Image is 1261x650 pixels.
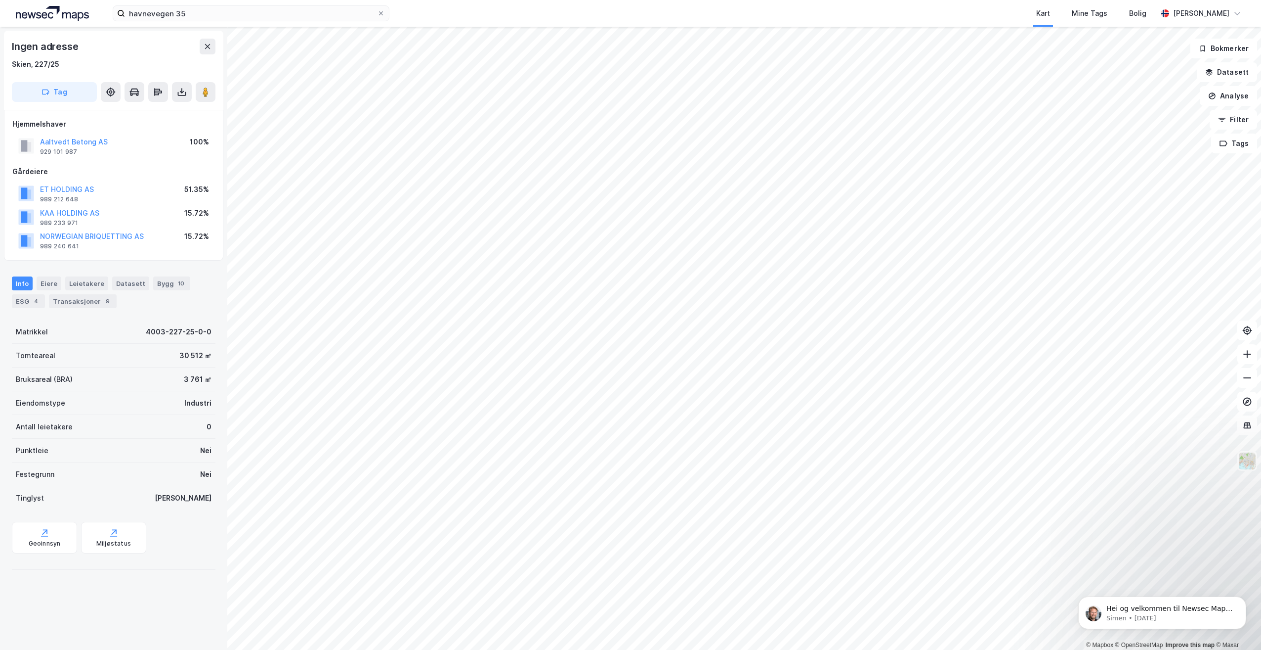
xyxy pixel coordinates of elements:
div: 0 [207,421,211,433]
div: Nei [200,445,211,457]
div: Info [12,277,33,290]
div: [PERSON_NAME] [1173,7,1229,19]
a: Mapbox [1086,642,1113,649]
div: Eiere [37,277,61,290]
div: 10 [176,279,186,288]
div: 4003-227-25-0-0 [146,326,211,338]
div: Tinglyst [16,492,44,504]
button: Tag [12,82,97,102]
button: Analyse [1200,86,1257,106]
button: Tags [1211,134,1257,153]
div: Antall leietakere [16,421,73,433]
div: Matrikkel [16,326,48,338]
div: 4 [31,296,41,306]
div: Eiendomstype [16,397,65,409]
div: ESG [12,294,45,308]
div: Miljøstatus [96,540,131,548]
div: 9 [103,296,113,306]
div: 100% [190,136,209,148]
button: Datasett [1197,62,1257,82]
input: Søk på adresse, matrikkel, gårdeiere, leietakere eller personer [125,6,377,21]
div: Skien, 227/25 [12,58,59,70]
div: Leietakere [65,277,108,290]
div: [PERSON_NAME] [155,492,211,504]
button: Filter [1210,110,1257,130]
div: 3 761 ㎡ [184,373,211,385]
div: Bygg [153,277,190,290]
div: Festegrunn [16,468,54,480]
div: 51.35% [184,184,209,195]
div: Ingen adresse [12,39,80,54]
a: Improve this map [1166,642,1215,649]
div: Punktleie [16,445,48,457]
button: Bokmerker [1190,39,1257,58]
div: Datasett [112,277,149,290]
div: Gårdeiere [12,166,215,178]
div: 15.72% [184,231,209,242]
div: 30 512 ㎡ [179,350,211,362]
div: Hjemmelshaver [12,118,215,130]
div: Tomteareal [16,350,55,362]
div: Bruksareal (BRA) [16,373,73,385]
div: Bolig [1129,7,1146,19]
div: 989 233 971 [40,219,78,227]
div: 15.72% [184,207,209,219]
img: logo.a4113a55bc3d86da70a041830d287a7e.svg [16,6,89,21]
div: Kart [1036,7,1050,19]
div: Mine Tags [1072,7,1107,19]
img: Z [1238,452,1257,470]
a: OpenStreetMap [1115,642,1163,649]
div: 989 240 641 [40,242,79,250]
div: 929 101 987 [40,148,77,156]
div: Geoinnsyn [29,540,61,548]
div: Industri [184,397,211,409]
div: Nei [200,468,211,480]
iframe: Intercom notifications message [1063,576,1261,645]
div: 989 212 648 [40,195,78,203]
div: Transaksjoner [49,294,117,308]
